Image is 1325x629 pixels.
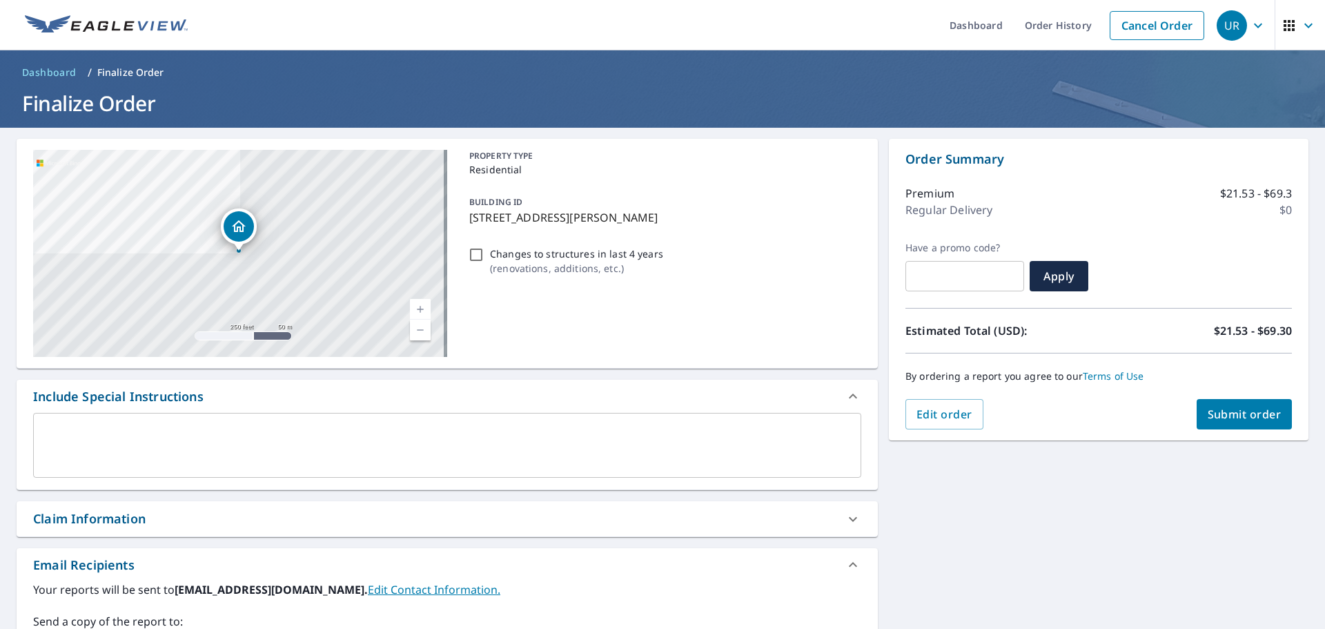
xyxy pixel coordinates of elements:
p: By ordering a report you agree to our [905,370,1292,383]
p: $21.53 - $69.3 [1220,185,1292,202]
p: Finalize Order [97,66,164,79]
div: Email Recipients [17,548,878,581]
p: Premium [905,185,954,202]
p: BUILDING ID [469,196,522,208]
span: Dashboard [22,66,77,79]
div: Claim Information [17,501,878,536]
div: Include Special Instructions [33,387,204,406]
a: Dashboard [17,61,82,84]
button: Submit order [1197,399,1293,429]
p: [STREET_ADDRESS][PERSON_NAME] [469,209,856,226]
div: Claim Information [33,510,146,528]
a: EditContactInfo [368,582,500,597]
a: Current Level 17, Zoom Out [410,320,431,340]
span: Edit order [916,407,972,422]
button: Apply [1030,261,1088,291]
div: UR [1217,10,1247,41]
label: Have a promo code? [905,242,1024,254]
a: Current Level 17, Zoom In [410,299,431,320]
p: $21.53 - $69.30 [1214,322,1292,339]
span: Apply [1041,269,1077,284]
div: Dropped pin, building 1, Residential property, 4563 W 200 N Anderson, IN 46011 [221,209,257,251]
p: Changes to structures in last 4 years [490,246,663,261]
b: [EMAIL_ADDRESS][DOMAIN_NAME]. [175,582,368,597]
img: EV Logo [25,15,188,36]
p: Estimated Total (USD): [905,322,1099,339]
a: Cancel Order [1110,11,1204,40]
span: Submit order [1208,407,1282,422]
nav: breadcrumb [17,61,1308,84]
div: Include Special Instructions [17,380,878,413]
li: / [88,64,92,81]
p: PROPERTY TYPE [469,150,856,162]
p: Residential [469,162,856,177]
a: Terms of Use [1083,369,1144,383]
p: Order Summary [905,150,1292,168]
div: Email Recipients [33,556,135,574]
label: Your reports will be sent to [33,581,861,598]
p: Regular Delivery [905,202,992,218]
button: Edit order [905,399,983,429]
p: $0 [1279,202,1292,218]
h1: Finalize Order [17,89,1308,117]
p: ( renovations, additions, etc. ) [490,261,663,275]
